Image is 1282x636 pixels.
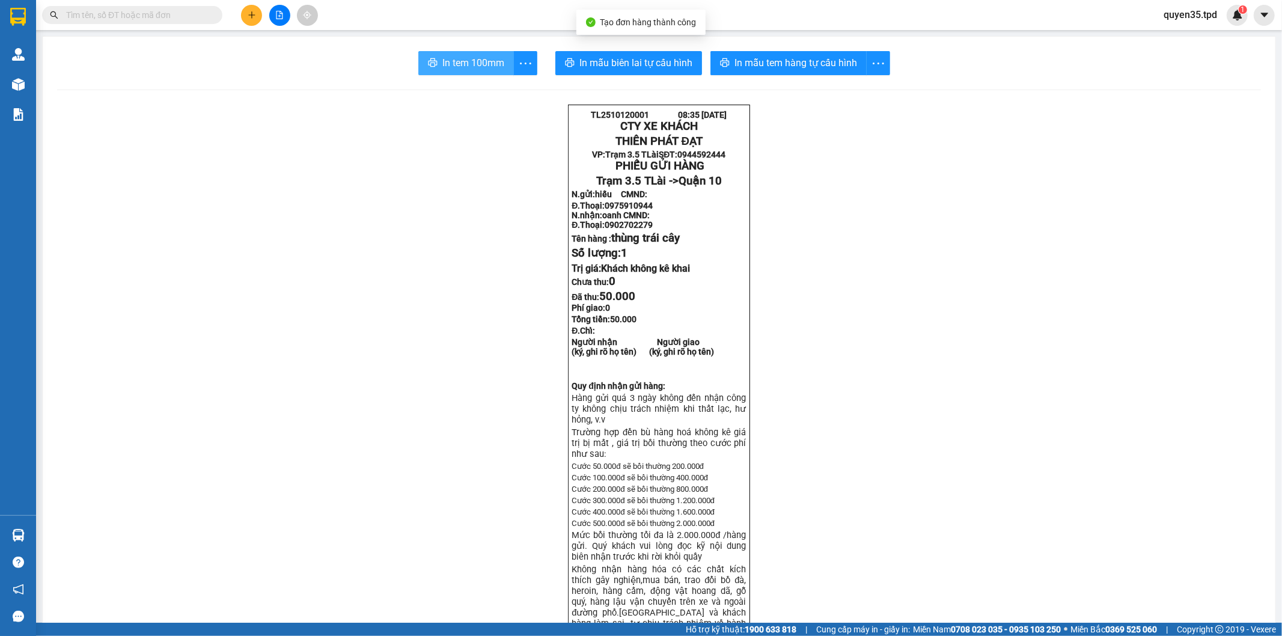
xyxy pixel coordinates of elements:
span: more [867,56,890,71]
span: ⚪️ [1064,627,1067,632]
sup: 1 [1239,5,1247,14]
span: printer [720,58,730,69]
input: Tìm tên, số ĐT hoặc mã đơn [66,8,208,22]
span: message [13,611,24,622]
button: printerIn mẫu tem hàng tự cấu hình [710,51,867,75]
strong: THIÊN PHÁT ĐẠT [615,135,703,148]
span: check-circle [586,17,596,27]
span: Cước 50.000đ sẽ bồi thường 200.000đ [572,462,704,471]
span: Khách không kê khai [601,263,690,274]
img: warehouse-icon [12,78,25,91]
span: | [1166,623,1168,636]
strong: Người nhận Người giao [572,337,700,347]
button: more [866,51,890,75]
span: notification [13,584,24,595]
span: question-circle [13,557,24,568]
strong: (ký, ghi rõ họ tên) (ký, ghi rõ họ tên) [572,347,714,356]
strong: Tên hàng : [572,234,680,243]
strong: Đ.Thoại: [572,201,653,210]
span: 0 [609,275,615,288]
span: 08:35 [678,110,700,120]
img: logo-vxr [10,8,26,26]
button: caret-down [1254,5,1275,26]
span: Cung cấp máy in - giấy in: [816,623,910,636]
span: Cước 200.000đ sẽ bồi thường 800.000đ [572,485,708,494]
span: 50.000 [610,314,636,324]
span: Miền Bắc [1070,623,1157,636]
strong: 1900 633 818 [745,625,796,634]
strong: Đ.Thoại: [572,220,653,230]
span: In mẫu biên lai tự cấu hình [579,55,692,70]
span: Trường hợp đền bù hàng hoá không kê giá trị bị mất , giá trị bồi thường theo cước phí như sau: [572,427,746,459]
span: Hàng gửi quá 3 ngày không đến nhận công ty không chịu trách nhiệm khi thất lạc, hư hỏn... [572,393,746,425]
span: Mức bồi thường tối đa là 2.000.000đ /hàng gửi. Quý khách vui lòng đọc kỹ nội dung biên nhận trước... [572,530,746,562]
strong: N.nhận: [572,210,650,220]
span: hiếu CMND: [595,189,647,199]
strong: VP: SĐT: [592,150,725,159]
strong: Chưa thu: [572,277,615,287]
span: In mẫu tem hàng tự cấu hình [734,55,857,70]
span: 0902702279 [605,220,653,230]
span: printer [428,58,438,69]
strong: 0369 525 060 [1105,625,1157,634]
span: more [514,56,537,71]
img: warehouse-icon [12,529,25,542]
strong: Quy định nhận gửi hàng: [572,381,665,391]
strong: Phí giao: [572,303,610,313]
span: Số lượng: [572,246,627,260]
span: Cước 500.000đ sẽ bồi thường 2.000.000đ [572,519,715,528]
span: 0 [605,303,610,313]
span: | [805,623,807,636]
strong: 0708 023 035 - 0935 103 250 [951,625,1061,634]
button: file-add [269,5,290,26]
button: printerIn mẫu biên lai tự cấu hình [555,51,702,75]
span: TL2510120001 [591,110,649,120]
span: Miền Nam [913,623,1061,636]
span: Trạm 3.5 TLài -> [596,174,722,188]
span: In tem 100mm [442,55,504,70]
span: 1 [621,246,627,260]
button: more [513,51,537,75]
img: solution-icon [12,108,25,121]
span: copyright [1215,625,1224,634]
strong: CTY XE KHÁCH [620,120,698,133]
span: search [50,11,58,19]
span: file-add [275,11,284,19]
span: Hỗ trợ kỹ thuật: [686,623,796,636]
span: Trị giá: [572,263,690,274]
span: Đ.Chỉ: [572,326,595,335]
span: [DATE] [701,110,727,120]
span: Cước 100.000đ sẽ bồi thường 400.000đ [572,473,708,482]
span: Quận 10 [679,174,722,188]
span: Tổng tiền: [572,314,636,324]
span: oanh CMND: [602,210,650,220]
span: 1 [1241,5,1245,14]
span: thùng trái cây [611,231,680,245]
span: caret-down [1259,10,1270,20]
span: quyen35.tpd [1154,7,1227,22]
span: Trạm 3.5 TLài [605,150,659,159]
strong: Đã thu: [572,292,635,302]
span: aim [303,11,311,19]
img: warehouse-icon [12,48,25,61]
span: PHIẾU GỬI HÀNG [615,159,704,173]
span: Cước 400.000đ sẽ bồi thường 1.600.000đ [572,507,715,516]
strong: N.gửi: [572,189,647,199]
button: plus [241,5,262,26]
span: plus [248,11,256,19]
span: printer [565,58,575,69]
img: icon-new-feature [1232,10,1243,20]
span: Cước 300.000đ sẽ bồi thường 1.200.000đ [572,496,715,505]
span: Tạo đơn hàng thành công [600,17,697,27]
span: 0975910944 [605,201,653,210]
span: 50.000 [599,290,635,303]
span: 0944592444 [678,150,726,159]
button: aim [297,5,318,26]
button: printerIn tem 100mm [418,51,514,75]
